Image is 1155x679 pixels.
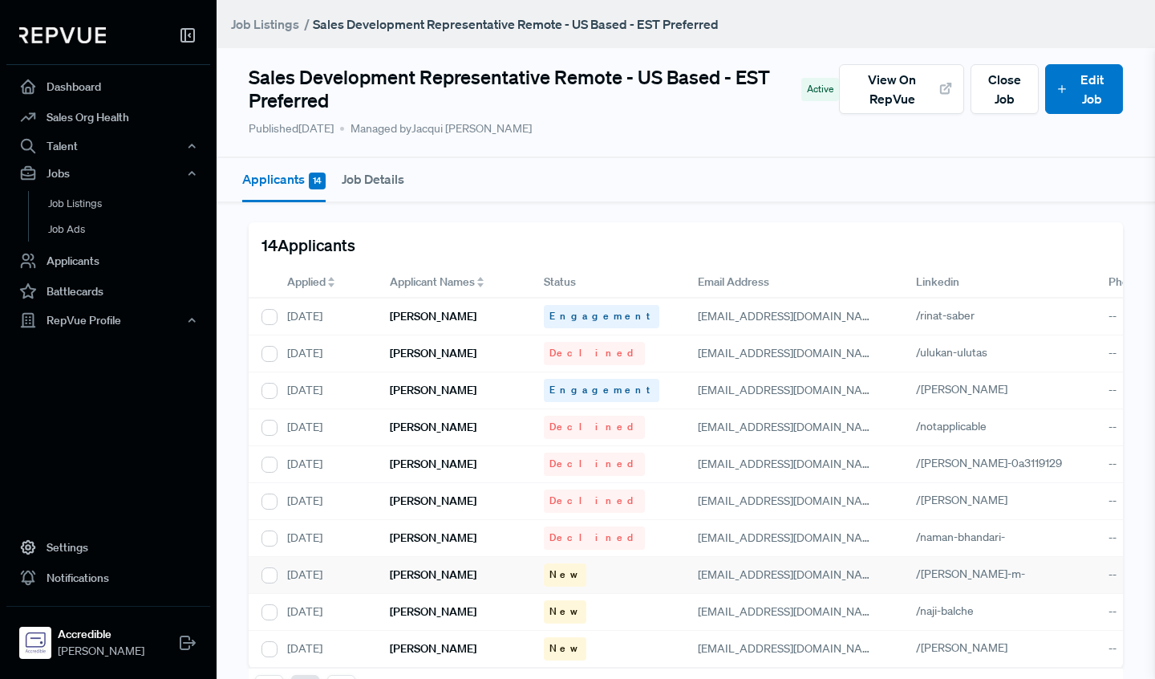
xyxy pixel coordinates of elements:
[698,604,881,619] span: [EMAIL_ADDRESS][DOMAIN_NAME]
[549,604,581,619] span: New
[249,120,334,137] p: Published [DATE]
[6,606,210,666] a: AccredibleAccredible[PERSON_NAME]
[807,82,833,96] span: Active
[6,276,210,307] a: Battlecards
[304,16,310,32] span: /
[698,420,881,434] span: [EMAIL_ADDRESS][DOMAIN_NAME]
[274,631,377,668] div: [DATE]
[28,191,232,217] a: Job Listings
[377,267,531,298] div: Toggle SortBy
[549,567,581,582] span: New
[849,70,934,108] span: View on RepVue
[839,64,963,114] button: View on RepVue
[390,531,476,545] h6: [PERSON_NAME]
[698,641,881,656] span: [EMAIL_ADDRESS][DOMAIN_NAME]
[1056,70,1112,108] a: Edit Job
[390,384,476,397] h6: [PERSON_NAME]
[6,71,210,102] a: Dashboard
[916,274,959,291] span: Linkedin
[549,494,639,508] span: Declined
[313,16,719,32] strong: Sales Development Representative Remote - US Based - EST Preferred
[916,345,987,360] span: /ulukan-ulutas
[6,132,210,160] button: Talent
[698,383,881,397] span: [EMAIL_ADDRESS][DOMAIN_NAME]
[971,64,1039,114] button: Close Job
[6,246,210,276] a: Applicants
[549,641,581,656] span: New
[274,594,377,631] div: [DATE]
[698,309,881,323] span: [EMAIL_ADDRESS][DOMAIN_NAME]
[916,308,975,323] span: /rinat-saber
[698,531,881,545] span: [EMAIL_ADDRESS][DOMAIN_NAME]
[249,66,795,112] h4: Sales Development Representative Remote - US Based - EST Preferred
[390,568,476,582] h6: [PERSON_NAME]
[231,14,299,34] a: Job Listings
[916,419,1005,433] a: /notapplicable
[549,309,654,323] span: Engagement
[340,120,532,137] span: Managed by Jacqui [PERSON_NAME]
[698,346,881,360] span: [EMAIL_ADDRESS][DOMAIN_NAME]
[58,643,144,660] span: [PERSON_NAME]
[390,421,476,434] h6: [PERSON_NAME]
[274,372,377,409] div: [DATE]
[916,382,1007,396] span: /[PERSON_NAME]
[6,563,210,593] a: Notifications
[19,27,106,43] img: RepVue
[549,346,639,360] span: Declined
[981,70,1028,108] span: Close Job
[698,274,769,291] span: Email Address
[6,307,210,334] button: RepVue Profile
[390,642,476,656] h6: [PERSON_NAME]
[1045,64,1123,114] button: Edit Job
[549,531,639,545] span: Declined
[549,457,639,471] span: Declined
[390,457,476,471] h6: [PERSON_NAME]
[274,557,377,594] div: [DATE]
[274,299,377,335] div: [DATE]
[916,567,1044,581] a: /[PERSON_NAME]-m-
[698,567,881,582] span: [EMAIL_ADDRESS][DOMAIN_NAME]
[274,409,377,446] div: [DATE]
[916,493,1007,507] span: /[PERSON_NAME]
[916,604,974,618] span: /naji-balche
[58,626,144,643] strong: Accredible
[916,308,993,323] a: /rinat-saber
[274,267,377,298] div: Toggle SortBy
[242,158,326,202] button: Applicants
[916,530,1005,544] span: /naman-bhandari-
[549,383,654,397] span: Engagement
[916,493,1026,507] a: /[PERSON_NAME]
[916,419,987,433] span: /notapplicable
[287,274,326,291] span: Applied
[342,158,404,200] button: Job Details
[390,494,476,508] h6: [PERSON_NAME]
[916,456,1080,470] a: /[PERSON_NAME]-0a3119129
[916,640,1026,655] a: /[PERSON_NAME]
[544,274,576,291] span: Status
[698,457,881,471] span: [EMAIL_ADDRESS][DOMAIN_NAME]
[390,605,476,619] h6: [PERSON_NAME]
[22,630,48,656] img: Accredible
[390,274,475,291] span: Applicant Names
[274,520,377,557] div: [DATE]
[274,446,377,483] div: [DATE]
[916,382,1026,396] a: /[PERSON_NAME]
[390,310,476,323] h6: [PERSON_NAME]
[549,420,639,434] span: Declined
[698,494,881,508] span: [EMAIL_ADDRESS][DOMAIN_NAME]
[6,102,210,132] a: Sales Org Health
[916,640,1007,655] span: /[PERSON_NAME]
[28,217,232,242] a: Job Ads
[6,532,210,563] a: Settings
[274,483,377,520] div: [DATE]
[274,335,377,372] div: [DATE]
[916,345,1006,360] a: /ulukan-ulutas
[6,160,210,187] button: Jobs
[309,173,326,189] span: 14
[261,235,355,254] h5: 14 Applicants
[916,567,1025,581] span: /[PERSON_NAME]-m-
